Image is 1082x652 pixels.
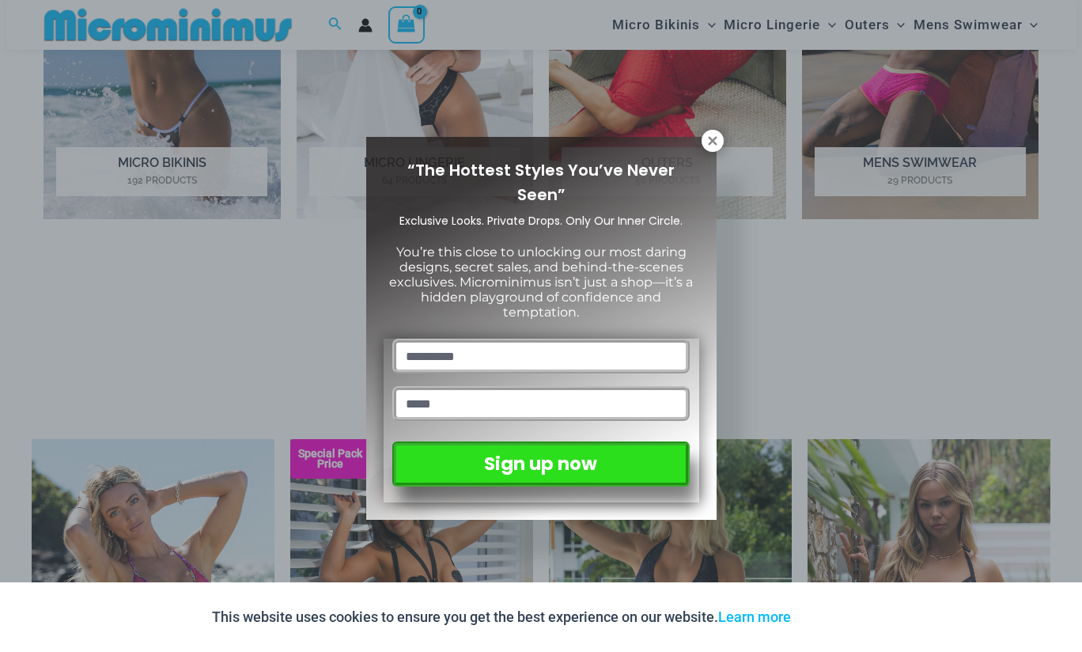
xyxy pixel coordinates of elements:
[702,130,724,152] button: Close
[407,159,675,206] span: “The Hottest Styles You’ve Never Seen”
[392,442,689,487] button: Sign up now
[212,605,791,629] p: This website uses cookies to ensure you get the best experience on our website.
[803,598,870,636] button: Accept
[718,608,791,625] a: Learn more
[389,244,693,320] span: You’re this close to unlocking our most daring designs, secret sales, and behind-the-scenes exclu...
[399,213,683,229] span: Exclusive Looks. Private Drops. Only Our Inner Circle.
